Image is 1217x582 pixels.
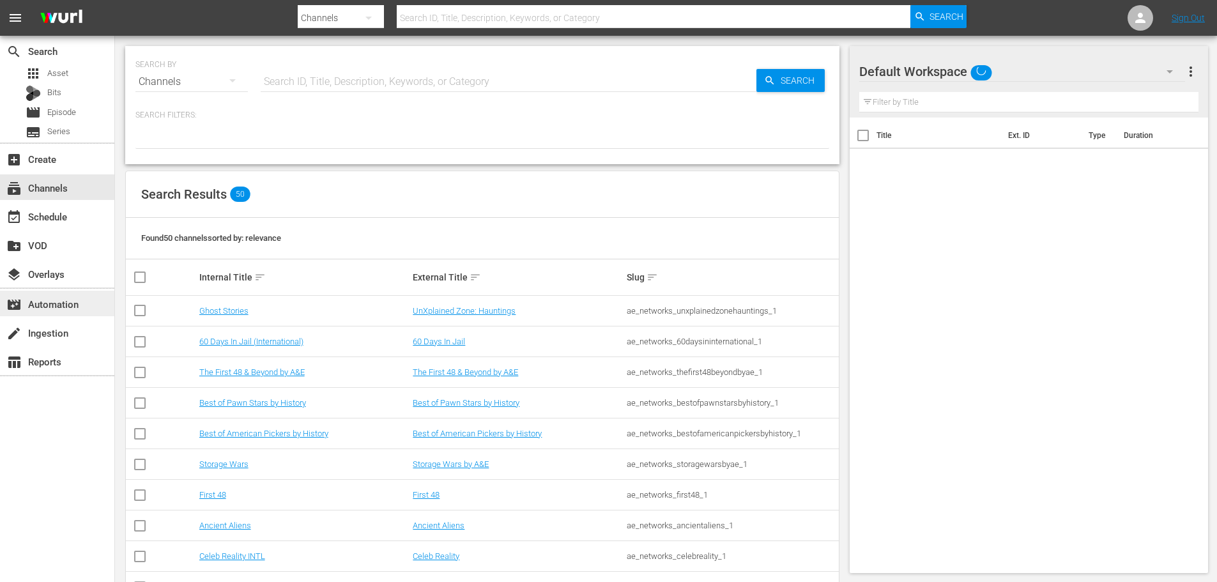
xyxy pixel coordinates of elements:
div: External Title [413,270,623,285]
span: Found 50 channels sorted by: relevance [141,233,281,243]
div: Default Workspace [859,54,1185,89]
a: The First 48 & Beyond by A&E [413,367,518,377]
div: ae_networks_bestofpawnstarsbyhistory_1 [627,398,837,408]
span: Schedule [6,210,22,225]
div: ae_networks_celebreality_1 [627,551,837,561]
a: Best of Pawn Stars by History [413,398,519,408]
span: Reports [6,355,22,370]
a: Best of American Pickers by History [199,429,328,438]
div: Channels [135,64,248,100]
a: Ancient Aliens [199,521,251,530]
a: Best of Pawn Stars by History [199,398,306,408]
span: Search [776,69,825,92]
span: Asset [47,67,68,80]
th: Type [1081,118,1116,153]
span: Search [930,5,963,28]
span: VOD [6,238,22,254]
div: Internal Title [199,270,409,285]
span: 50 [230,187,250,202]
a: First 48 [413,490,440,500]
span: Search Results [141,187,227,202]
th: Title [876,118,1000,153]
img: ans4CAIJ8jUAAAAAAAAAAAAAAAAAAAAAAAAgQb4GAAAAAAAAAAAAAAAAAAAAAAAAJMjXAAAAAAAAAAAAAAAAAAAAAAAAgAT5G... [31,3,92,33]
a: Storage Wars [199,459,249,469]
button: Search [910,5,967,28]
span: Search [6,44,22,59]
span: Asset [26,66,41,81]
span: Create [6,152,22,167]
span: Bits [47,86,61,99]
th: Ext. ID [1000,118,1082,153]
div: Slug [627,270,837,285]
div: ae_networks_bestofamericanpickersbyhistory_1 [627,429,837,438]
span: more_vert [1183,64,1198,79]
button: Search [756,69,825,92]
a: The First 48 & Beyond by A&E [199,367,305,377]
div: Bits [26,86,41,101]
th: Duration [1116,118,1193,153]
span: Overlays [6,267,22,282]
a: Celeb Reality [413,551,459,561]
div: ae_networks_first48_1 [627,490,837,500]
div: ae_networks_60daysininternational_1 [627,337,837,346]
a: Ancient Aliens [413,521,464,530]
span: Series [47,125,70,138]
a: 60 Days In Jail (International) [199,337,303,346]
span: sort [254,272,266,283]
a: UnXplained Zone: Hauntings [413,306,516,316]
span: Episode [26,105,41,120]
a: 60 Days In Jail [413,337,465,346]
div: ae_networks_ancientaliens_1 [627,521,837,530]
span: Ingestion [6,326,22,341]
p: Search Filters: [135,110,829,121]
a: Sign Out [1172,13,1205,23]
div: ae_networks_unxplainedzonehauntings_1 [627,306,837,316]
span: Series [26,125,41,140]
a: Ghost Stories [199,306,249,316]
button: more_vert [1183,56,1198,87]
div: ae_networks_storagewarsbyae_1 [627,459,837,469]
a: Best of American Pickers by History [413,429,542,438]
span: sort [470,272,481,283]
a: First 48 [199,490,226,500]
a: Storage Wars by A&E [413,459,489,469]
span: Channels [6,181,22,196]
span: Episode [47,106,76,119]
span: Automation [6,297,22,312]
div: ae_networks_thefirst48beyondbyae_1 [627,367,837,377]
span: sort [647,272,658,283]
a: Celeb Reality INTL [199,551,265,561]
span: menu [8,10,23,26]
